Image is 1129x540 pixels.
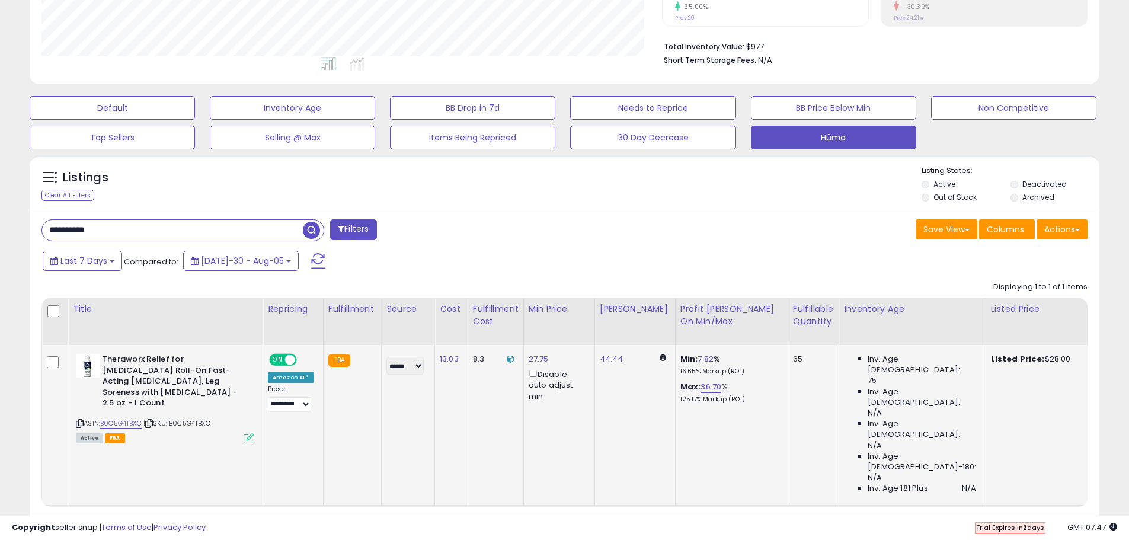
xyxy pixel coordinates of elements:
button: Non Competitive [931,96,1096,120]
strong: Copyright [12,522,55,533]
p: 125.17% Markup (ROI) [680,395,779,404]
div: Listed Price [991,303,1093,315]
div: Source [386,303,430,315]
button: Top Sellers [30,126,195,149]
button: Items Being Repriced [390,126,555,149]
b: Min: [680,353,698,365]
span: | SKU: B0C5G4TBXC [143,418,210,428]
button: Actions [1037,219,1088,239]
a: 36.70 [701,381,721,393]
label: Deactivated [1022,179,1067,189]
div: Amazon AI * [268,372,314,383]
div: $28.00 [991,354,1089,365]
small: 35.00% [680,2,708,11]
div: Min Price [529,303,590,315]
p: Listing States: [922,165,1099,177]
span: Inv. Age [DEMOGRAPHIC_DATA]-180: [868,451,976,472]
b: 2 [1023,523,1027,532]
span: ON [270,355,285,365]
span: Inv. Age [DEMOGRAPHIC_DATA]: [868,386,976,408]
a: B0C5G4TBXC [100,418,142,429]
span: 2025-08-13 07:47 GMT [1067,522,1117,533]
a: 27.75 [529,353,549,365]
a: Terms of Use [101,522,152,533]
small: Prev: 24.21% [894,14,923,21]
span: 75 [868,375,877,386]
div: Title [73,303,258,315]
div: Cost [440,303,463,315]
b: Listed Price: [991,353,1045,365]
span: N/A [868,408,882,418]
span: Columns [987,223,1024,235]
h5: Listings [63,170,108,186]
button: Selling @ Max [210,126,375,149]
a: Privacy Policy [153,522,206,533]
button: Needs to Reprice [570,96,735,120]
div: Disable auto adjust min [529,368,586,402]
div: 65 [793,354,830,365]
label: Active [933,179,955,189]
span: N/A [868,472,882,483]
small: FBA [328,354,350,367]
label: Archived [1022,192,1054,202]
span: Trial Expires in days [976,523,1044,532]
label: Out of Stock [933,192,977,202]
span: All listings currently available for purchase on Amazon [76,433,103,443]
div: Fulfillment Cost [473,303,519,328]
span: N/A [962,483,976,494]
p: 16.65% Markup (ROI) [680,368,779,376]
button: Hüma [751,126,916,149]
button: BB Drop in 7d [390,96,555,120]
span: N/A [868,440,882,451]
small: Prev: 20 [675,14,695,21]
span: N/A [758,55,772,66]
button: Save View [916,219,977,239]
div: Displaying 1 to 1 of 1 items [993,282,1088,293]
button: Inventory Age [210,96,375,120]
b: Short Term Storage Fees: [664,55,756,65]
small: -30.32% [899,2,930,11]
th: CSV column name: cust_attr_1_Source [382,298,435,345]
div: ASIN: [76,354,254,442]
span: Inv. Age [DEMOGRAPHIC_DATA]: [868,418,976,440]
button: [DATE]-30 - Aug-05 [183,251,299,271]
img: 41-8xgJuC3L._SL40_.jpg [76,354,100,378]
button: Default [30,96,195,120]
th: The percentage added to the cost of goods (COGS) that forms the calculator for Min & Max prices. [675,298,788,345]
button: Columns [979,219,1035,239]
div: [PERSON_NAME] [600,303,670,315]
div: % [680,382,779,404]
div: Fulfillable Quantity [793,303,834,328]
a: 13.03 [440,353,459,365]
a: 7.82 [698,353,714,365]
button: BB Price Below Min [751,96,916,120]
button: Last 7 Days [43,251,122,271]
li: $977 [664,39,1079,53]
button: Filters [330,219,376,240]
span: Compared to: [124,256,178,267]
b: Max: [680,381,701,392]
div: Preset: [268,385,314,412]
div: Repricing [268,303,318,315]
div: seller snap | | [12,522,206,533]
a: 44.44 [600,353,623,365]
b: Theraworx Relief for [MEDICAL_DATA] Roll-On Fast-Acting [MEDICAL_DATA], Leg Soreness with [MEDICA... [103,354,247,412]
div: % [680,354,779,376]
div: Fulfillment [328,303,376,315]
span: FBA [105,433,125,443]
span: Inv. Age [DEMOGRAPHIC_DATA]: [868,354,976,375]
div: Clear All Filters [41,190,94,201]
span: OFF [295,355,314,365]
div: Inventory Age [844,303,980,315]
span: [DATE]-30 - Aug-05 [201,255,284,267]
div: 8.3 [473,354,514,365]
span: Inv. Age 181 Plus: [868,483,930,494]
span: Last 7 Days [60,255,107,267]
button: 30 Day Decrease [570,126,735,149]
div: Profit [PERSON_NAME] on Min/Max [680,303,783,328]
b: Total Inventory Value: [664,41,744,52]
